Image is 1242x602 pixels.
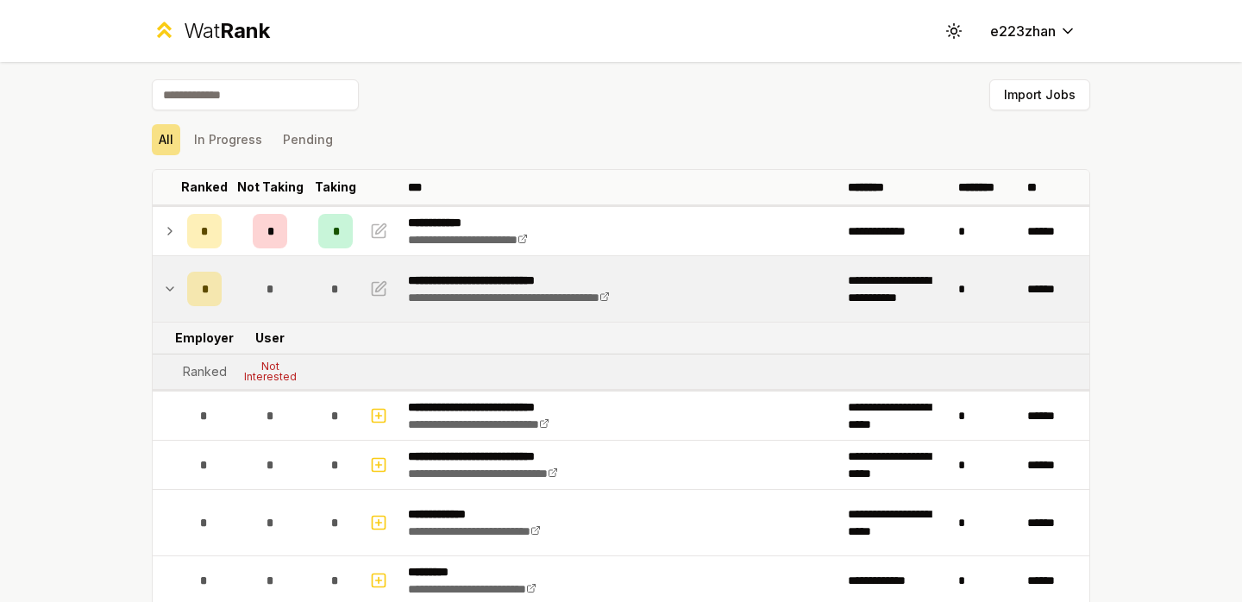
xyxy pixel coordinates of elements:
p: Taking [315,179,356,196]
p: Ranked [181,179,228,196]
button: Import Jobs [989,79,1090,110]
td: User [229,323,311,354]
button: Pending [276,124,340,155]
a: WatRank [152,17,270,45]
div: Ranked [183,363,227,380]
button: All [152,124,180,155]
button: e223zhan [976,16,1090,47]
span: Rank [220,18,270,43]
button: In Progress [187,124,269,155]
div: Not Interested [235,361,304,382]
span: e223zhan [990,21,1056,41]
td: Employer [180,323,229,354]
div: Wat [184,17,270,45]
p: Not Taking [237,179,304,196]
